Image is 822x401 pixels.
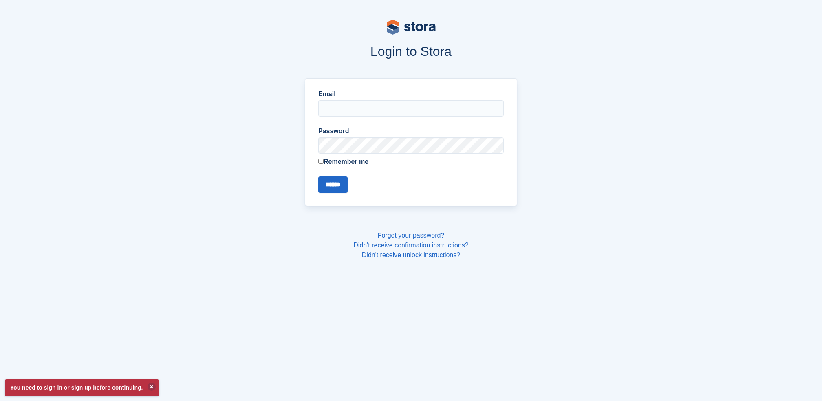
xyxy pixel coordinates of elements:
input: Remember me [318,159,324,164]
label: Email [318,89,504,99]
a: Didn't receive unlock instructions? [362,251,460,258]
h1: Login to Stora [150,44,673,59]
img: stora-logo-53a41332b3708ae10de48c4981b4e9114cc0af31d8433b30ea865607fb682f29.svg [387,20,436,35]
label: Password [318,126,504,136]
a: Didn't receive confirmation instructions? [353,242,468,249]
a: Forgot your password? [378,232,445,239]
p: You need to sign in or sign up before continuing. [5,379,159,396]
label: Remember me [318,157,504,167]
